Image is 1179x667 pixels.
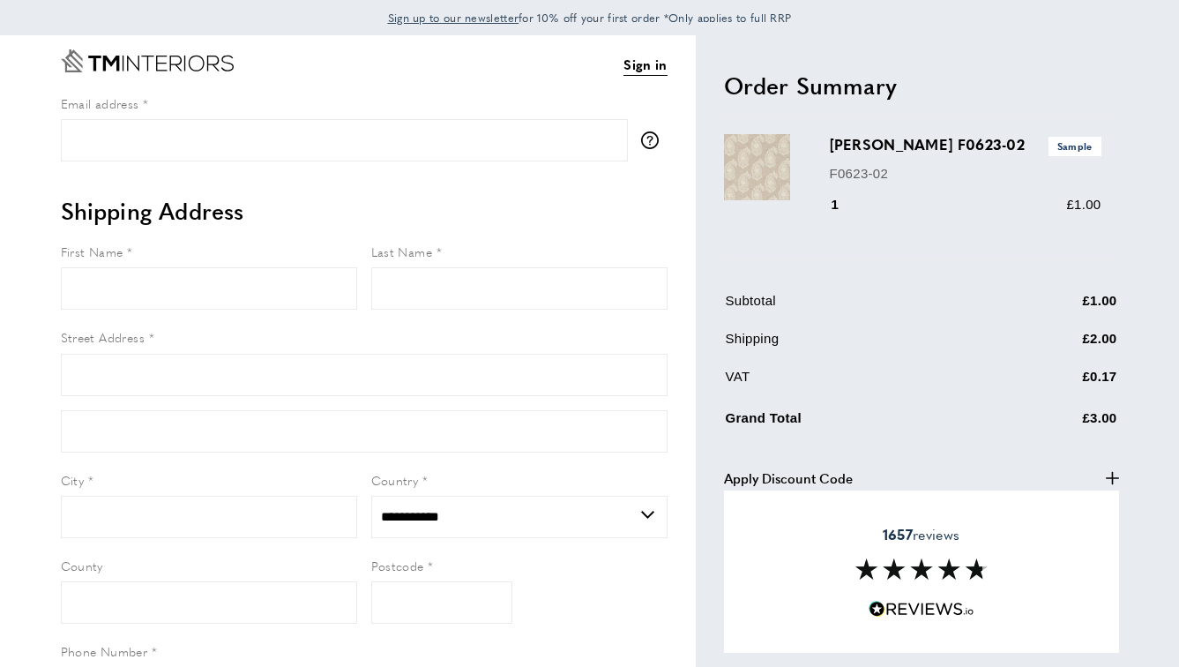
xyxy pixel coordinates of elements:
[1048,137,1101,155] span: Sample
[996,404,1117,442] td: £3.00
[724,134,790,200] img: Harriet Linen F0623-02
[726,290,994,325] td: Subtotal
[61,471,85,489] span: City
[371,471,419,489] span: Country
[996,290,1117,325] td: £1.00
[61,49,234,72] a: Go to Home page
[61,195,668,227] h2: Shipping Address
[61,328,146,346] span: Street Address
[830,134,1101,155] h3: [PERSON_NAME] F0623-02
[883,526,959,543] span: reviews
[623,54,667,76] a: Sign in
[726,404,994,442] td: Grand Total
[61,94,139,112] span: Email address
[388,10,519,26] span: Sign up to our newsletter
[724,70,1119,101] h2: Order Summary
[996,366,1117,401] td: £0.17
[855,558,988,580] img: Reviews section
[641,131,668,149] button: More information
[1066,197,1101,212] span: £1.00
[388,10,792,26] span: for 10% off your first order *Only applies to full RRP
[61,557,103,574] span: County
[388,9,519,26] a: Sign up to our newsletter
[61,642,148,660] span: Phone Number
[724,468,853,489] span: Apply Discount Code
[726,366,994,401] td: VAT
[61,243,123,260] span: First Name
[996,328,1117,363] td: £2.00
[726,328,994,363] td: Shipping
[371,557,424,574] span: Postcode
[883,524,913,544] strong: 1657
[869,601,974,618] img: Reviews.io 5 stars
[830,163,1101,184] p: F0623-02
[371,243,433,260] span: Last Name
[830,194,864,215] div: 1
